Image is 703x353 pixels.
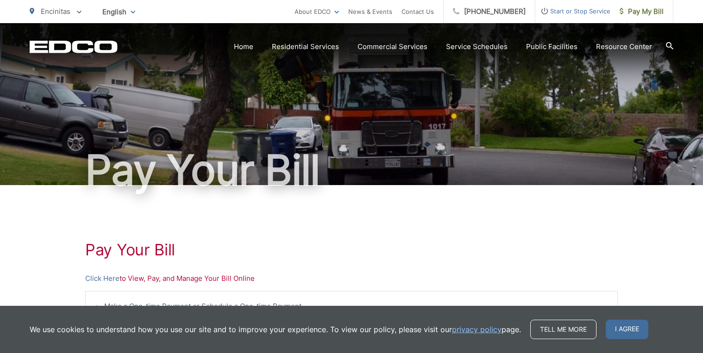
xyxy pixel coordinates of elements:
[95,4,142,20] span: English
[526,41,577,52] a: Public Facilities
[234,41,253,52] a: Home
[402,6,434,17] a: Contact Us
[41,7,70,16] span: Encinitas
[85,273,119,284] a: Click Here
[295,6,339,17] a: About EDCO
[348,6,392,17] a: News & Events
[30,324,521,335] p: We use cookies to understand how you use our site and to improve your experience. To view our pol...
[530,320,596,339] a: Tell me more
[606,320,648,339] span: I agree
[596,41,652,52] a: Resource Center
[104,301,608,312] li: Make a One-time Payment or Schedule a One-time Payment
[272,41,339,52] a: Residential Services
[620,6,664,17] span: Pay My Bill
[452,324,502,335] a: privacy policy
[85,273,618,284] p: to View, Pay, and Manage Your Bill Online
[446,41,508,52] a: Service Schedules
[30,40,118,53] a: EDCD logo. Return to the homepage.
[358,41,427,52] a: Commercial Services
[30,147,673,193] h1: Pay Your Bill
[85,241,618,259] h1: Pay Your Bill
